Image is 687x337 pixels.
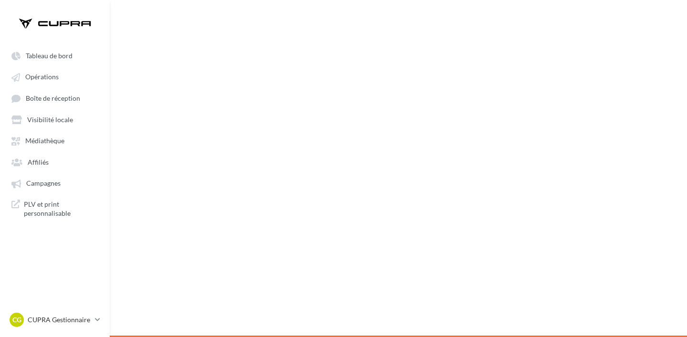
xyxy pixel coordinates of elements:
[12,315,21,325] span: CG
[6,174,104,191] a: Campagnes
[6,132,104,149] a: Médiathèque
[26,94,80,102] span: Boîte de réception
[8,311,102,329] a: CG CUPRA Gestionnaire
[27,116,73,124] span: Visibilité locale
[6,47,104,64] a: Tableau de bord
[6,196,104,222] a: PLV et print personnalisable
[6,89,104,107] a: Boîte de réception
[28,315,91,325] p: CUPRA Gestionnaire
[26,52,73,60] span: Tableau de bord
[25,73,59,81] span: Opérations
[25,137,64,145] span: Médiathèque
[26,179,61,188] span: Campagnes
[24,200,98,218] span: PLV et print personnalisable
[6,111,104,128] a: Visibilité locale
[6,153,104,170] a: Affiliés
[28,158,49,166] span: Affiliés
[6,68,104,85] a: Opérations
